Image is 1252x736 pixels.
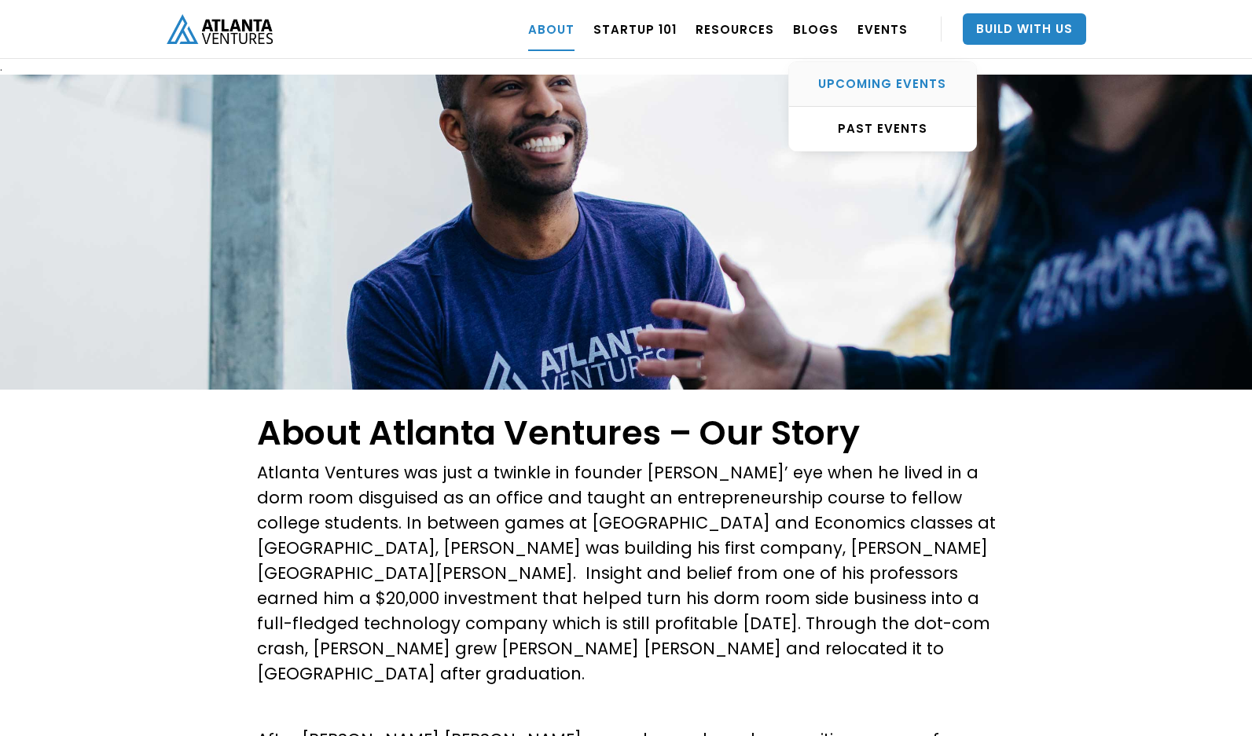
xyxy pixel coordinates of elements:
[789,76,976,92] div: UPCOMING EVENTS
[963,13,1086,45] a: Build With Us
[257,413,996,452] h1: About Atlanta Ventures – Our Story
[789,121,976,137] div: PAST EVENTS
[789,107,976,151] a: PAST EVENTS
[789,62,976,107] a: UPCOMING EVENTS
[793,7,839,51] a: BLOGS
[528,7,575,51] a: ABOUT
[593,7,677,51] a: Startup 101
[257,460,996,687] p: Atlanta Ventures was just a twinkle in founder [PERSON_NAME]’ eye when he lived in a dorm room di...
[857,7,908,51] a: EVENTS
[696,7,774,51] a: RESOURCES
